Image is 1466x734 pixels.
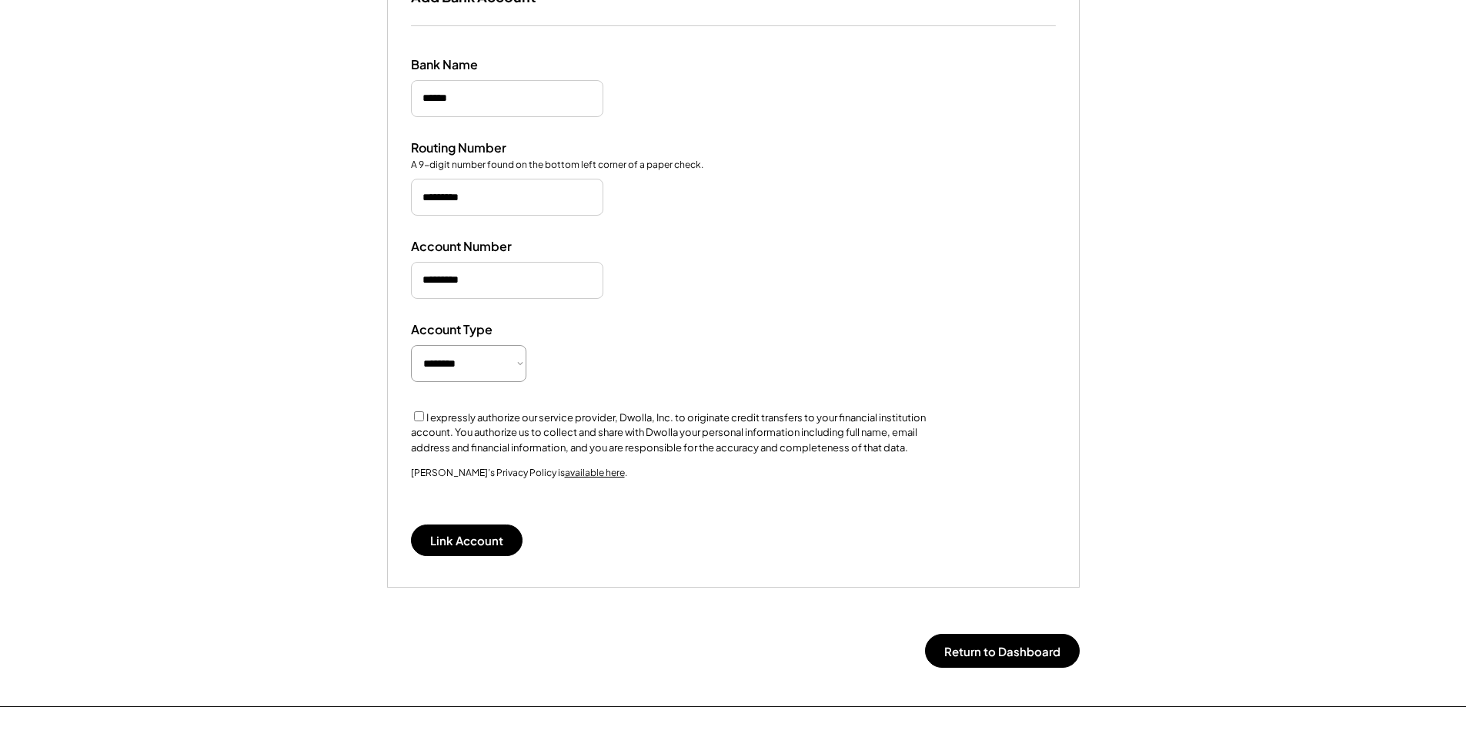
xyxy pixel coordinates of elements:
[411,322,565,338] div: Account Type
[411,140,565,156] div: Routing Number
[411,239,565,255] div: Account Number
[925,634,1080,668] button: Return to Dashboard
[411,159,703,172] div: A 9-digit number found on the bottom left corner of a paper check.
[565,467,625,478] a: available here
[411,411,926,454] label: I expressly authorize our service provider, Dwolla, Inc. to originate credit transfers to your fi...
[411,57,565,73] div: Bank Name
[411,467,627,501] div: [PERSON_NAME]’s Privacy Policy is .
[411,525,523,556] button: Link Account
